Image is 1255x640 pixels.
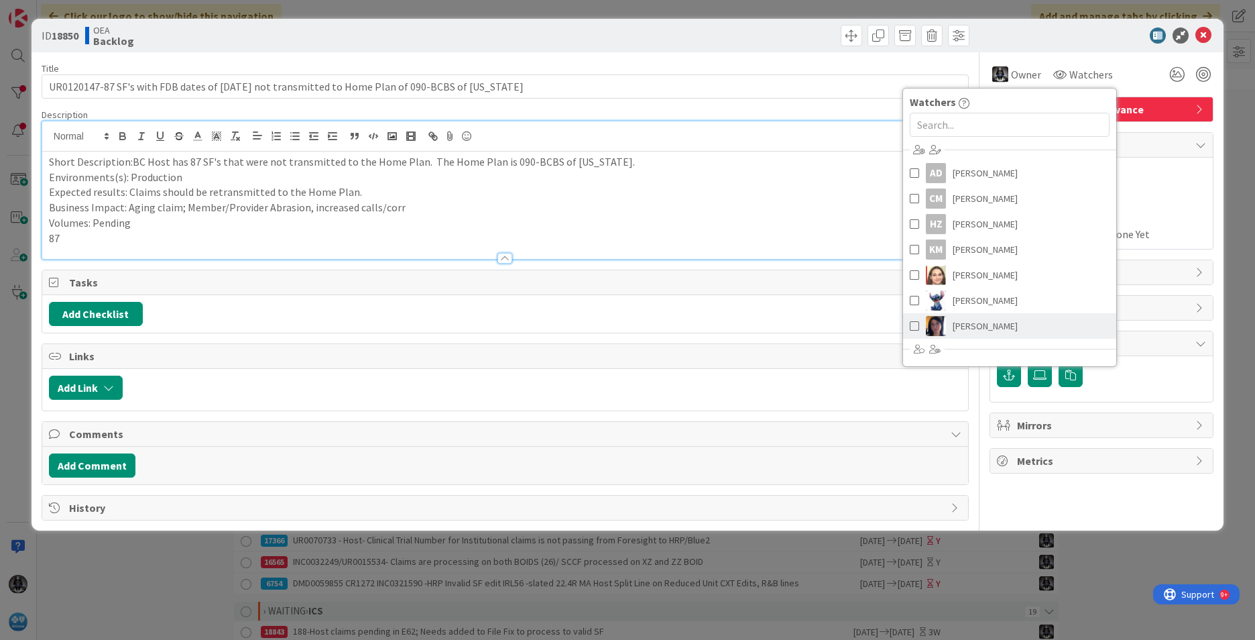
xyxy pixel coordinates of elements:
input: Search... [910,113,1110,137]
span: Description [42,109,88,121]
div: AD [926,163,946,183]
span: History [69,500,944,516]
img: TC [926,316,946,336]
span: Watchers [910,94,956,110]
label: Title [42,62,59,74]
p: Short Description:BC Host has 87 SF's that were not transmitted to the Home Plan. The Home Plan i... [49,154,961,170]
span: [PERSON_NAME] [953,163,1018,183]
a: ME[PERSON_NAME] [903,288,1116,313]
span: [PERSON_NAME] [953,214,1018,234]
p: Environments(s): Production [49,170,961,185]
img: ME [926,290,946,311]
span: [PERSON_NAME] [953,189,1018,209]
span: Comments [69,426,944,442]
p: 87 [49,231,961,246]
div: 9+ [68,5,74,16]
p: Business Impact: Aging claim; Member/Provider Abrasion, increased calls/corr [49,200,961,215]
span: [PERSON_NAME] [953,239,1018,260]
img: LT [926,265,946,285]
input: type card name here... [42,74,969,99]
span: OEA [93,25,134,36]
span: [PERSON_NAME] [953,265,1018,285]
a: CM[PERSON_NAME] [903,186,1116,211]
div: CM [926,189,946,209]
span: Metrics [1017,453,1189,469]
button: Add Link [49,376,123,400]
button: Add Comment [49,454,135,478]
span: [PERSON_NAME] [953,316,1018,336]
span: [PERSON_NAME] [953,290,1018,311]
a: AD[PERSON_NAME] [903,160,1116,186]
span: ID [42,28,78,44]
span: Mirrors [1017,417,1189,433]
p: Expected results: Claims should be retransmitted to the Home Plan. [49,184,961,200]
a: TC[PERSON_NAME] [903,313,1116,339]
img: KG [992,66,1008,83]
div: HZ [926,214,946,234]
b: 18850 [52,29,78,42]
span: Links [69,348,944,364]
span: Support [28,2,61,18]
span: Not Done Yet [1089,226,1150,242]
span: Owner [1011,66,1041,83]
a: LT[PERSON_NAME] [903,262,1116,288]
a: KM[PERSON_NAME] [903,237,1116,262]
span: Tasks [69,274,944,290]
b: Backlog [93,36,134,46]
a: HZ[PERSON_NAME] [903,211,1116,237]
span: Watchers [1069,66,1113,83]
button: Add Checklist [49,302,143,326]
a: DM[PERSON_NAME] [903,360,1116,385]
div: KM [926,239,946,260]
p: Volumes: Pending [49,215,961,231]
